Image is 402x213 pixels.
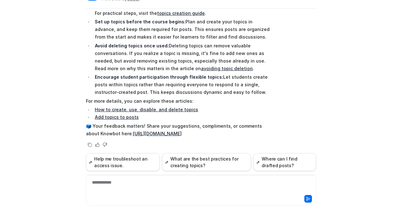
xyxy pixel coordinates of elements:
a: [URL][DOMAIN_NAME] [133,131,182,136]
p: 🗳️ Your feedback matters! Share your suggestions, compliments, or comments about Knowbot here: [86,122,271,137]
p: Plan and create your topics in advance, and keep them required for posts. This ensures posts are ... [95,18,271,41]
strong: Set up topics before the course begins: [95,19,186,24]
strong: Avoid deleting topics once used: [95,43,169,48]
a: topics creation guide [157,10,205,16]
strong: Encourage student participation through flexible topics: [95,74,223,80]
a: How to create, use, disable, and delete topics [95,107,198,112]
p: For more details, you can explore these articles: [86,97,271,105]
button: Where can I find drafted posts? [253,153,316,171]
a: Add topics to posts [95,114,139,120]
a: avoiding topic deletion [201,66,253,71]
p: Deleting topics can remove valuable conversations. If you realize a topic is missing, it's fine t... [95,42,271,72]
button: Help me troubleshoot an access issue. [86,153,160,171]
p: Let students create posts within topics rather than requiring everyone to respond to a single, in... [95,73,271,96]
button: What are the best practices for creating topics? [162,153,251,171]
